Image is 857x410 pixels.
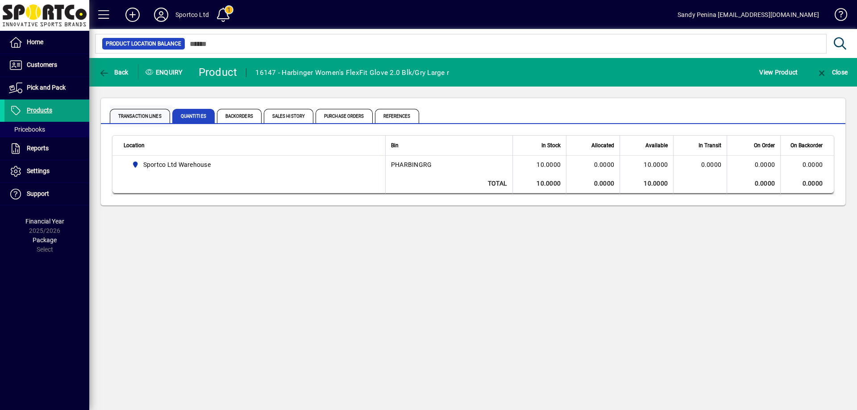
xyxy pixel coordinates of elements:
[118,7,147,23] button: Add
[591,141,614,150] span: Allocated
[138,65,192,79] div: Enquiry
[9,126,45,133] span: Pricebooks
[645,141,668,150] span: Available
[512,174,566,194] td: 10.0000
[27,190,49,197] span: Support
[385,174,512,194] td: Total
[175,8,209,22] div: Sportco Ltd
[678,8,819,22] div: Sandy Penina [EMAIL_ADDRESS][DOMAIN_NAME]
[110,109,170,123] span: Transaction Lines
[701,161,722,168] span: 0.0000
[541,141,561,150] span: In Stock
[620,174,673,194] td: 10.0000
[264,109,313,123] span: Sales History
[89,64,138,80] app-page-header-button: Back
[699,141,721,150] span: In Transit
[172,109,215,123] span: Quantities
[385,156,512,174] td: PHARBINGRG
[391,141,399,150] span: Bin
[143,160,211,169] span: Sportco Ltd Warehouse
[96,64,131,80] button: Back
[316,109,373,123] span: Purchase Orders
[4,77,89,99] a: Pick and Pack
[199,65,237,79] div: Product
[828,2,846,31] a: Knowledge Base
[814,64,850,80] button: Close
[147,7,175,23] button: Profile
[816,69,848,76] span: Close
[4,122,89,137] a: Pricebooks
[124,141,145,150] span: Location
[128,159,375,170] span: Sportco Ltd Warehouse
[27,167,50,174] span: Settings
[4,137,89,160] a: Reports
[4,31,89,54] a: Home
[512,156,566,174] td: 10.0000
[4,160,89,182] a: Settings
[566,174,620,194] td: 0.0000
[757,64,800,80] button: View Product
[27,84,66,91] span: Pick and Pack
[4,183,89,205] a: Support
[27,107,52,114] span: Products
[255,66,449,80] div: 16147 - Harbinger Women's FlexFit Glove 2.0 Blk/Gry Large r
[25,218,64,225] span: Financial Year
[620,156,673,174] td: 10.0000
[780,156,834,174] td: 0.0000
[807,64,857,80] app-page-header-button: Close enquiry
[27,61,57,68] span: Customers
[755,160,775,169] span: 0.0000
[106,39,181,48] span: Product Location Balance
[754,141,775,150] span: On Order
[759,65,798,79] span: View Product
[99,69,129,76] span: Back
[27,145,49,152] span: Reports
[790,141,823,150] span: On Backorder
[33,236,57,244] span: Package
[594,161,615,168] span: 0.0000
[27,38,43,46] span: Home
[375,109,419,123] span: References
[780,174,834,194] td: 0.0000
[4,54,89,76] a: Customers
[217,109,262,123] span: Backorders
[727,174,780,194] td: 0.0000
